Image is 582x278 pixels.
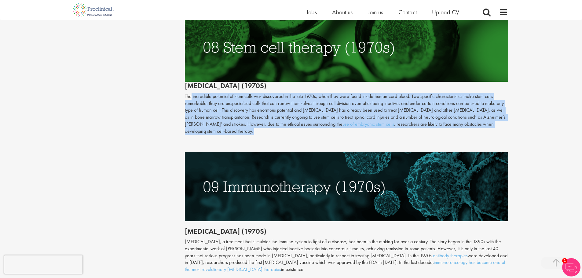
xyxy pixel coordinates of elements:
[562,258,567,263] span: 1
[433,252,468,259] a: antibody therapies
[185,13,508,90] h2: [MEDICAL_DATA] (1970s)
[432,8,459,16] a: Upload CV
[342,121,394,127] a: use of embryonic stem cells
[185,227,508,235] h2: [MEDICAL_DATA] (1970s)
[4,255,82,274] iframe: reCAPTCHA
[185,93,508,135] p: The incredible potential of stem cells was discovered in the late 1970s, when they were found ins...
[185,238,508,273] div: [MEDICAL_DATA], a treatment that stimulates the immune system to fight off a disease, has been in...
[562,258,580,276] img: Chatbot
[368,8,383,16] a: Join us
[185,259,505,273] a: immuno-oncology has become one of the most revolutionary [MEDICAL_DATA] therapies
[332,8,353,16] a: About us
[306,8,317,16] a: Jobs
[398,8,417,16] a: Contact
